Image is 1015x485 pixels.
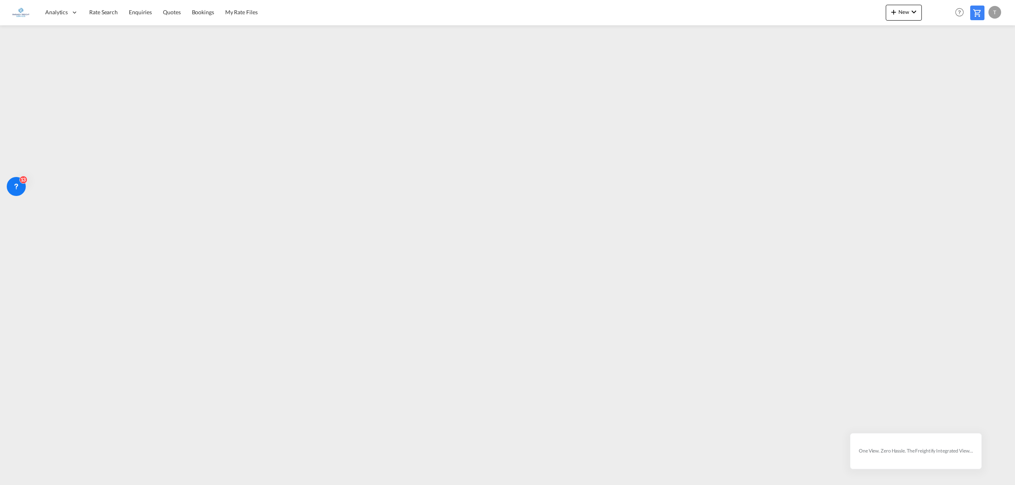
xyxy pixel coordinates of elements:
[909,7,919,17] md-icon: icon-chevron-down
[225,9,258,15] span: My Rate Files
[953,6,970,20] div: Help
[89,9,118,15] span: Rate Search
[889,9,919,15] span: New
[129,9,152,15] span: Enquiries
[886,5,922,21] button: icon-plus 400-fgNewicon-chevron-down
[45,8,68,16] span: Analytics
[12,4,30,21] img: 6a2c35f0b7c411ef99d84d375d6e7407.jpg
[988,6,1001,19] div: T
[192,9,214,15] span: Bookings
[953,6,966,19] span: Help
[889,7,898,17] md-icon: icon-plus 400-fg
[163,9,180,15] span: Quotes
